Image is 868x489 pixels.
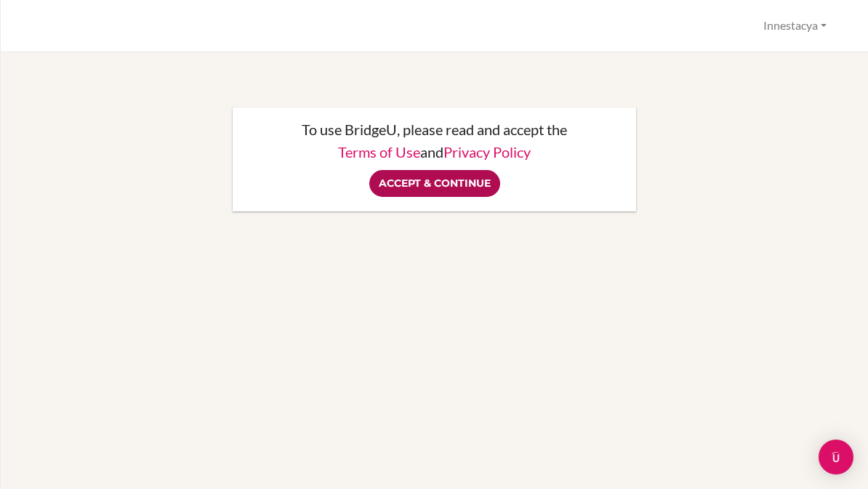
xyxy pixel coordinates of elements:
[443,143,531,161] a: Privacy Policy
[338,143,420,161] a: Terms of Use
[247,122,622,137] p: To use BridgeU, please read and accept the
[819,440,853,474] div: Open Intercom Messenger
[757,12,833,39] button: Innestacya
[247,145,622,159] p: and
[369,170,500,197] input: Accept & Continue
